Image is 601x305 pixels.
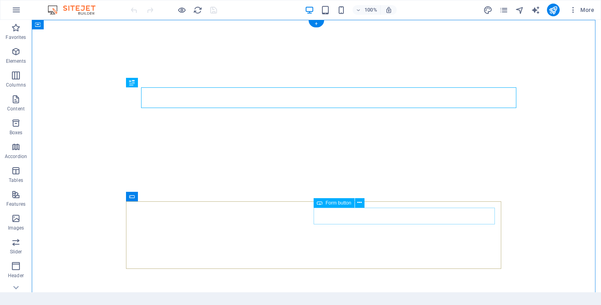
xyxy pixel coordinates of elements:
button: design [483,5,493,15]
div: + [308,20,324,27]
p: Images [8,225,24,231]
p: Slider [10,249,22,255]
button: text_generator [531,5,541,15]
button: pages [499,5,509,15]
i: Design (Ctrl+Alt+Y) [483,6,492,15]
i: Publish [549,6,558,15]
p: Favorites [6,34,26,41]
button: Click here to leave preview mode and continue editing [177,5,186,15]
i: AI Writer [531,6,540,15]
span: Form button [326,201,351,205]
button: navigator [515,5,525,15]
i: On resize automatically adjust zoom level to fit chosen device. [385,6,392,14]
span: More [569,6,594,14]
p: Accordion [5,153,27,160]
p: Features [6,201,25,207]
i: Navigator [515,6,524,15]
i: Reload page [193,6,202,15]
button: More [566,4,597,16]
i: Pages (Ctrl+Alt+S) [499,6,508,15]
p: Elements [6,58,26,64]
p: Boxes [10,129,23,136]
p: Tables [9,177,23,183]
p: Content [7,106,25,112]
button: 100% [353,5,381,15]
p: Header [8,272,24,279]
img: Editor Logo [46,5,105,15]
button: publish [547,4,560,16]
button: reload [193,5,202,15]
p: Columns [6,82,26,88]
h6: 100% [364,5,377,15]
